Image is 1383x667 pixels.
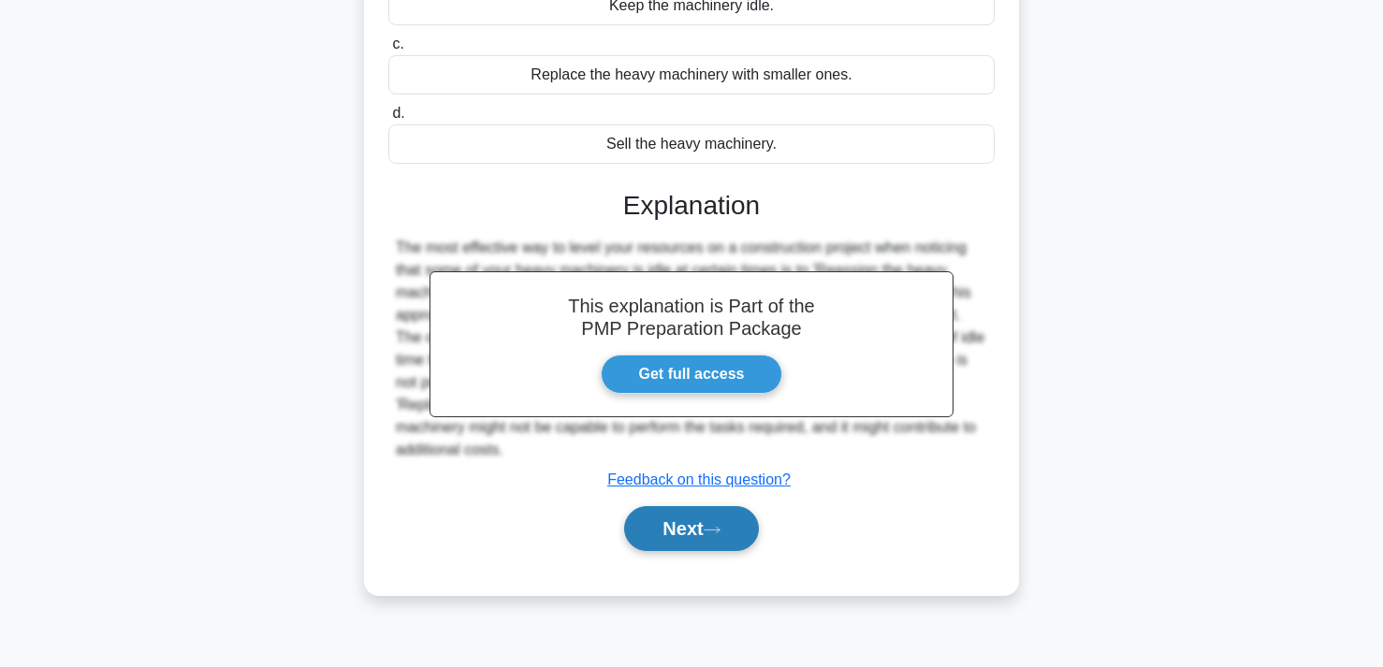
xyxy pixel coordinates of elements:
h3: Explanation [400,190,983,222]
button: Next [624,506,758,551]
div: Sell the heavy machinery. [388,124,995,164]
div: Replace the heavy machinery with smaller ones. [388,55,995,94]
a: Feedback on this question? [607,471,791,487]
span: c. [392,36,403,51]
div: The most effective way to level your resources on a construction project when noticing that some ... [396,237,987,461]
a: Get full access [601,355,783,394]
span: d. [392,105,404,121]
